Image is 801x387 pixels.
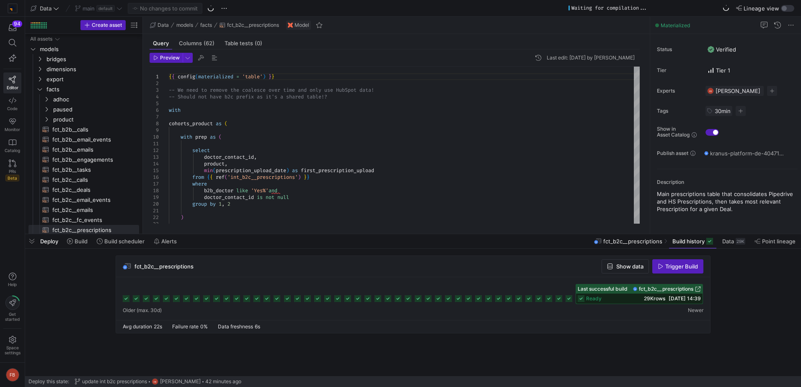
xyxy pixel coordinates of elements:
[40,44,138,54] span: models
[28,379,69,384] span: Deploy this state:
[52,175,129,185] span: fct_b2c__calls​​​​​​​​​​
[602,259,649,273] button: Show data
[5,345,21,355] span: Space settings
[217,20,281,30] button: fct_b2c__prescriptions
[304,174,307,181] span: }
[195,134,207,140] span: prep
[657,150,688,156] span: Publish asset
[47,85,138,94] span: facts
[134,263,194,270] span: fct_b2c__prescriptions
[150,187,159,194] div: 18
[222,201,225,207] span: ,
[150,147,159,154] div: 12
[181,214,183,221] span: )
[104,238,145,245] span: Build scheduler
[176,22,193,28] span: models
[263,73,266,80] span: )
[28,64,139,74] div: Press SPACE to select this row.
[28,124,139,134] div: Press SPACE to select this row.
[52,135,129,144] span: fct_b2b__email_events​​​​​​​​​​
[657,179,798,185] p: Description
[665,263,698,270] span: Trigger Build
[219,201,222,207] span: 1
[80,20,126,30] button: Create asset
[571,5,648,11] div: Waiting for compilation...
[5,175,19,181] span: Beta
[174,20,195,30] button: models
[169,93,315,100] span: -- Should not have b2c prefix as it's a shared tab
[28,205,139,215] a: fct_b2c__emails​​​​​​​​​​
[150,134,159,140] div: 10
[40,238,58,245] span: Deploy
[301,167,374,174] span: first_prescription_upload
[288,23,293,28] img: undefined
[40,5,52,12] span: Data
[707,88,714,94] div: FB
[93,234,148,248] button: Build scheduler
[269,187,277,194] span: and
[152,378,158,385] div: FB
[52,145,129,155] span: fct_b2b__emails​​​​​​​​​​
[28,44,139,54] div: Press SPACE to select this row.
[216,174,225,181] span: ref
[3,156,21,185] a: PRsBeta
[661,22,690,28] span: Materialized
[271,73,274,80] span: }
[652,259,703,273] button: Trigger Build
[47,75,138,84] span: export
[210,174,213,181] span: {
[257,194,263,201] span: is
[28,3,61,14] button: Data
[150,73,159,80] div: 1
[150,100,159,107] div: 5
[150,53,183,63] button: Preview
[150,234,181,248] button: Alerts
[3,332,21,359] a: Spacesettings
[744,5,779,12] span: Lineage view
[705,44,738,55] button: VerifiedVerified
[150,114,159,120] div: 7
[710,150,784,157] span: kranus-platform-de-404712 / y42_data_main / fct_b2c__prescriptions
[53,105,138,114] span: paused
[219,134,222,140] span: (
[150,167,159,174] div: 15
[722,238,734,245] span: Data
[315,87,374,93] span: ly use HubSpot data!
[192,201,207,207] span: group
[286,167,289,174] span: )
[92,22,122,28] span: Create asset
[47,54,138,64] span: bridges
[28,215,139,225] div: Press SPACE to select this row.
[277,194,289,201] span: null
[192,147,210,154] span: select
[153,41,169,46] span: Query
[28,165,139,175] div: Press SPACE to select this row.
[218,323,253,330] span: Data freshness
[657,46,699,52] span: Status
[154,323,162,330] span: 22s
[28,185,139,195] div: Press SPACE to select this row.
[251,187,269,194] span: 'Yes%'
[28,195,139,205] a: fct_b2c__email_events​​​​​​​​​​
[160,55,180,61] span: Preview
[210,134,216,140] span: as
[150,80,159,87] div: 2
[28,205,139,215] div: Press SPACE to select this row.
[216,120,222,127] span: as
[204,154,254,160] span: doctor_contact_id
[72,376,243,387] button: update int b2c prescriptionsFB[PERSON_NAME]42 minutes ago
[204,41,214,46] span: (62)
[30,36,52,42] div: All assets
[718,234,749,248] button: Data29K
[669,295,701,302] span: [DATE] 14:39
[200,22,212,28] span: facts
[307,174,310,181] span: }
[216,167,286,174] span: prescription_upload_date
[657,88,699,94] span: Experts
[227,174,298,181] span: 'int_b2c__prescriptions'
[150,140,159,147] div: 11
[708,67,714,74] img: Tier 1 - Critical
[28,54,139,64] div: Press SPACE to select this row.
[28,144,139,155] a: fct_b2b__emails​​​​​​​​​​
[160,379,201,384] span: [PERSON_NAME]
